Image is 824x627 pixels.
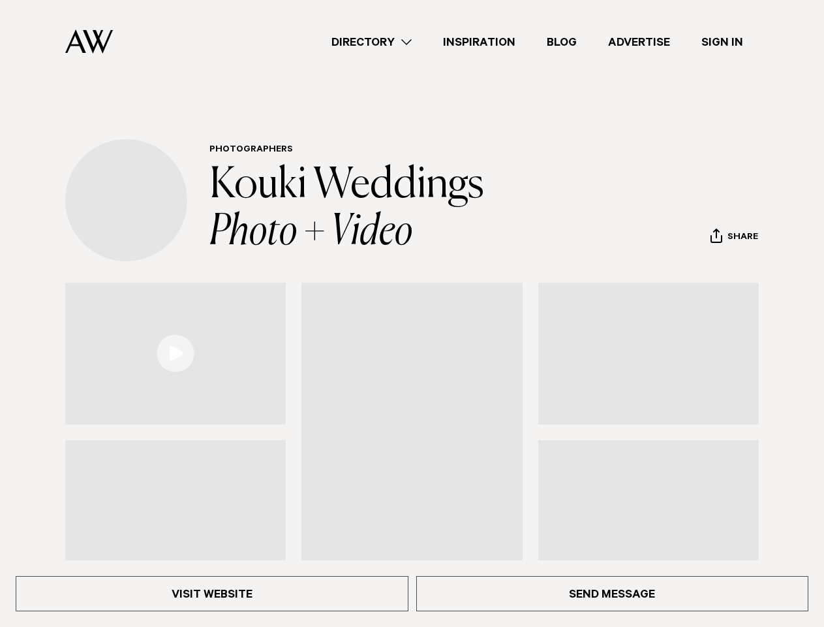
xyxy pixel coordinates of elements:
[727,232,758,244] span: Share
[209,145,293,155] a: Photographers
[427,33,531,51] a: Inspiration
[710,228,759,248] button: Share
[65,29,113,54] img: Auckland Weddings Logo
[416,576,809,611] a: Send Message
[16,576,408,611] a: Visit Website
[209,165,484,253] a: Kouki Weddings Photo + Video
[316,33,427,51] a: Directory
[592,33,686,51] a: Advertise
[686,33,759,51] a: Sign In
[531,33,592,51] a: Blog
